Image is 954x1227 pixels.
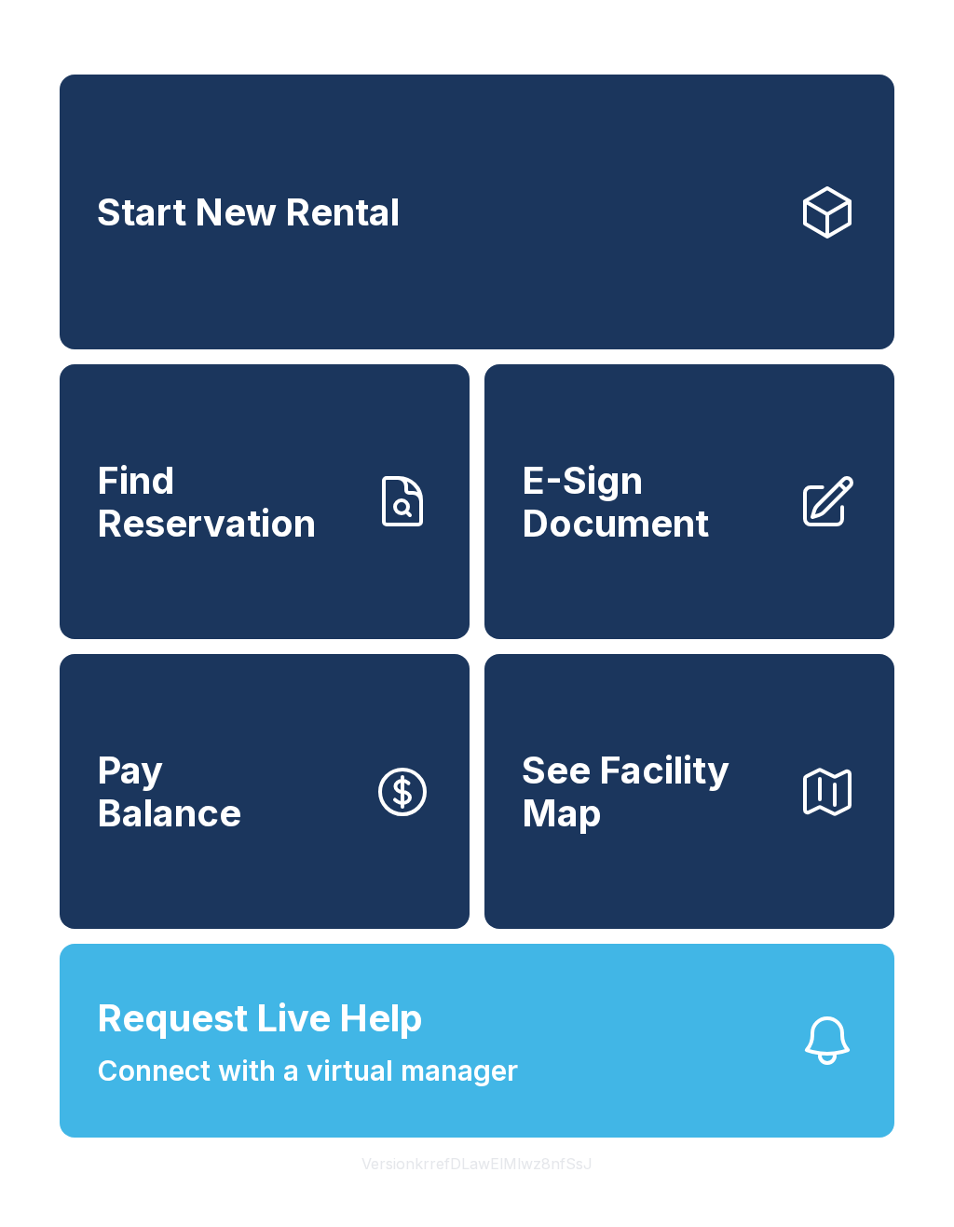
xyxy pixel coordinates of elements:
[97,191,400,234] span: Start New Rental
[522,459,783,544] span: E-Sign Document
[347,1138,607,1190] button: VersionkrrefDLawElMlwz8nfSsJ
[60,364,470,639] a: Find Reservation
[484,364,894,639] a: E-Sign Document
[60,944,894,1138] button: Request Live HelpConnect with a virtual manager
[97,1050,518,1092] span: Connect with a virtual manager
[97,990,423,1046] span: Request Live Help
[522,749,783,834] span: See Facility Map
[60,75,894,349] a: Start New Rental
[97,749,241,834] span: Pay Balance
[60,654,470,929] button: PayBalance
[97,459,358,544] span: Find Reservation
[484,654,894,929] button: See Facility Map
